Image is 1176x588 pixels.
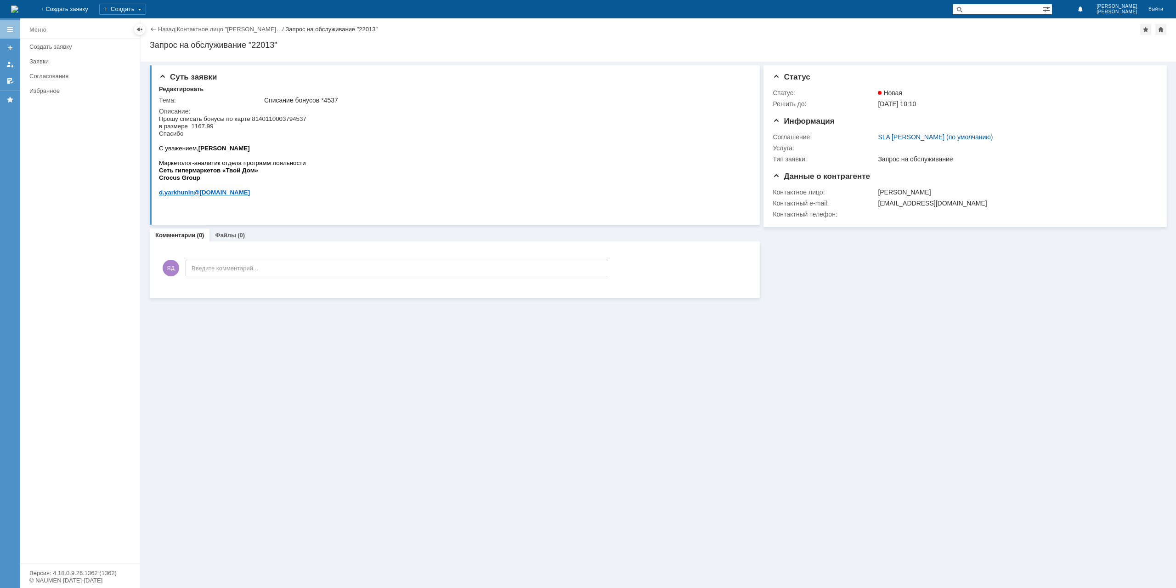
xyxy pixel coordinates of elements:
a: Создать заявку [26,40,138,54]
div: Статус: [773,89,876,97]
span: [PERSON_NAME] [1097,9,1137,15]
img: logo [11,6,18,13]
div: Запрос на обслуживание "22013" [150,40,1167,50]
span: Информация [773,117,834,126]
span: Статус [773,73,810,81]
div: (0) [237,232,245,239]
div: (0) [197,232,204,239]
a: Согласования [26,69,138,83]
div: © NAUMEN [DATE]-[DATE] [29,577,130,583]
b: [PERSON_NAME] [40,30,91,37]
div: Сделать домашней страницей [1155,24,1166,35]
div: Решить до: [773,100,876,108]
div: Контактный телефон: [773,211,876,218]
a: Назад [158,26,175,33]
div: Контактное лицо: [773,188,876,196]
div: Запрос на обслуживание [878,155,1152,163]
div: / [177,26,286,33]
div: | [175,25,176,32]
span: Group [23,59,41,66]
div: Контактный e-mail: [773,200,876,207]
div: Версия: 4.18.0.9.26.1362 (1362) [29,570,130,576]
div: Добавить в избранное [1140,24,1151,35]
a: Перейти на домашнюю страницу [11,6,18,13]
div: Создать заявку [29,43,134,50]
a: Файлы [215,232,236,239]
a: Мои заявки [3,57,17,72]
div: Заявки [29,58,134,65]
a: Заявки [26,54,138,69]
a: Комментарии [155,232,196,239]
div: Меню [29,24,46,35]
span: Новая [878,89,902,97]
div: [PERSON_NAME] [878,188,1152,196]
div: Услуга: [773,144,876,152]
span: Расширенный поиск [1043,4,1052,13]
span: Данные о контрагенте [773,172,870,181]
span: [DATE] 10:10 [878,100,916,108]
div: Описание: [159,108,746,115]
span: [PERSON_NAME] [1097,4,1137,9]
span: ЯД [163,260,179,276]
div: Скрыть меню [134,24,145,35]
div: Избранное [29,87,124,94]
div: Согласования [29,73,134,80]
div: Запрос на обслуживание "22013" [285,26,378,33]
div: [EMAIL_ADDRESS][DOMAIN_NAME] [878,200,1152,207]
div: Создать [99,4,146,15]
a: Создать заявку [3,40,17,55]
div: Списание бонусов *4537 [264,97,745,104]
span: @[DOMAIN_NAME] [35,74,91,81]
a: Контактное лицо "[PERSON_NAME]… [177,26,283,33]
div: Тема: [159,97,262,104]
a: SLA [PERSON_NAME] (по умолчанию) [878,133,993,141]
div: Редактировать [159,86,204,93]
div: Тип заявки: [773,155,876,163]
span: Суть заявки [159,73,217,81]
a: Мои согласования [3,74,17,88]
div: Соглашение: [773,133,876,141]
